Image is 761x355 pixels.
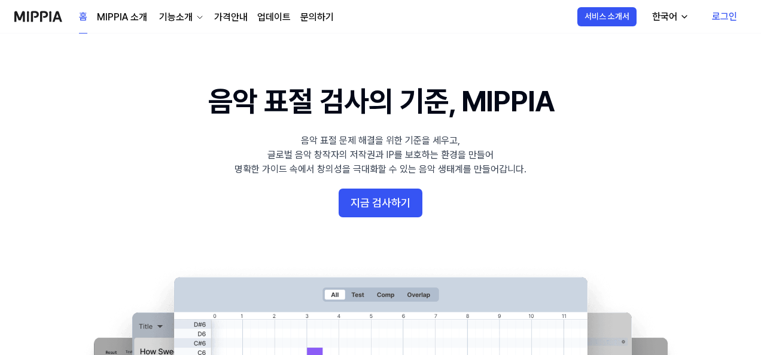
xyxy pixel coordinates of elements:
button: 기능소개 [157,10,205,25]
div: 음악 표절 문제 해결을 위한 기준을 세우고, 글로벌 음악 창작자의 저작권과 IP를 보호하는 환경을 만들어 명확한 가이드 속에서 창의성을 극대화할 수 있는 음악 생태계를 만들어... [235,133,526,177]
div: 한국어 [650,10,680,24]
div: 기능소개 [157,10,195,25]
a: 문의하기 [300,10,334,25]
button: 지금 검사하기 [339,189,422,217]
button: 서비스 소개서 [577,7,637,26]
button: 한국어 [643,5,696,29]
a: MIPPIA 소개 [97,10,147,25]
a: 업데이트 [257,10,291,25]
a: 가격안내 [214,10,248,25]
a: 홈 [79,1,87,34]
h1: 음악 표절 검사의 기준, MIPPIA [208,81,553,122]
